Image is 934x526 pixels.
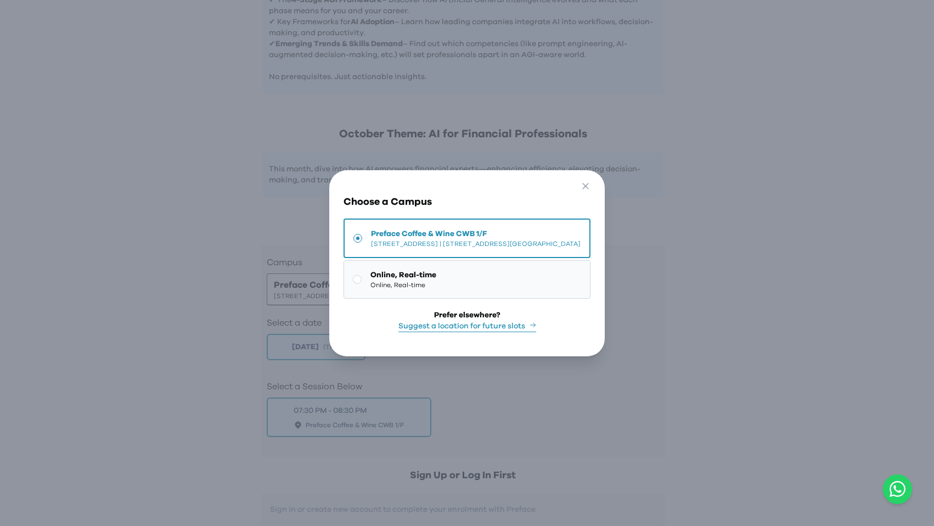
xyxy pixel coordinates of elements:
[434,310,500,321] div: Prefer elsewhere?
[344,194,590,210] h3: Choose a Campus
[370,270,436,281] span: Online, Real-time
[371,239,581,248] span: [STREET_ADDRESS] | [STREET_ADDRESS][GEOGRAPHIC_DATA]
[344,260,590,299] button: Online, Real-timeOnline, Real-time
[398,321,536,332] button: Suggest a location for future slots
[370,281,436,289] span: Online, Real-time
[344,219,590,258] button: Preface Coffee & Wine CWB 1/F[STREET_ADDRESS] | [STREET_ADDRESS][GEOGRAPHIC_DATA]
[371,228,581,239] span: Preface Coffee & Wine CWB 1/F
